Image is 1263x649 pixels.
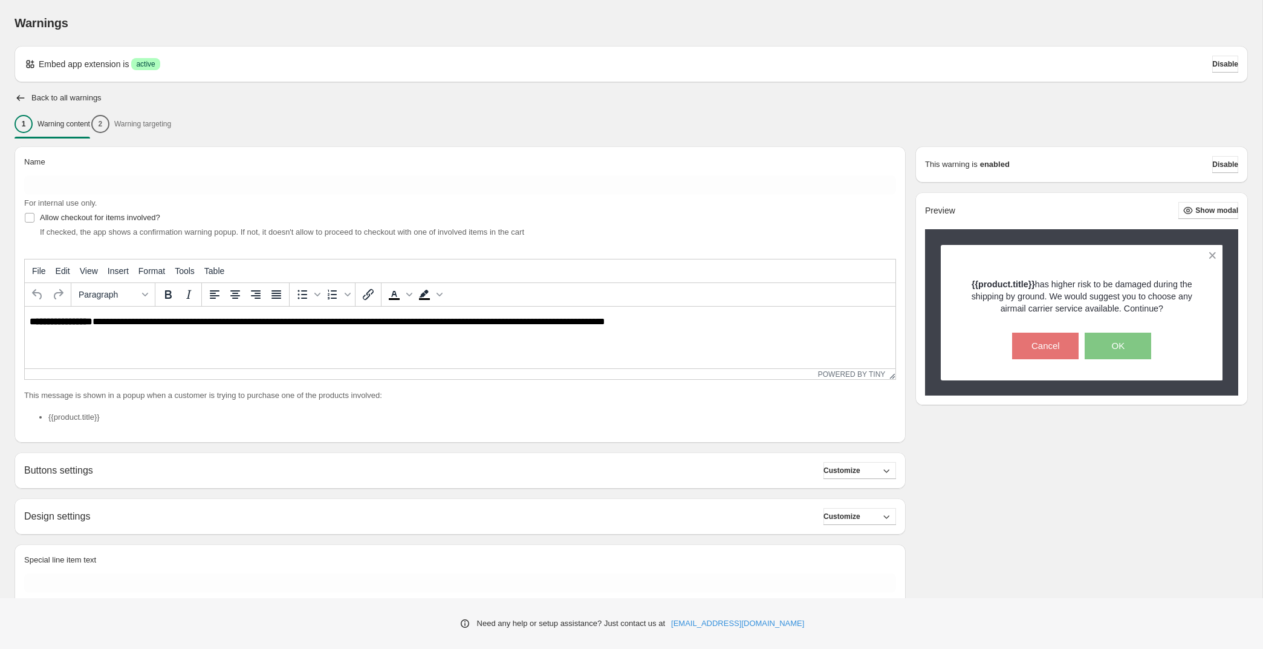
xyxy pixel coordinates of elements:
[24,510,90,522] h2: Design settings
[823,508,896,525] button: Customize
[925,206,955,216] h2: Preview
[204,266,224,276] span: Table
[27,284,48,305] button: Undo
[292,284,322,305] div: Bullet list
[175,266,195,276] span: Tools
[37,119,90,129] p: Warning content
[358,284,378,305] button: Insert/edit link
[24,555,96,564] span: Special line item text
[48,284,68,305] button: Redo
[1195,206,1238,215] span: Show modal
[136,59,155,69] span: active
[31,93,102,103] h2: Back to all warnings
[823,512,860,521] span: Customize
[56,266,70,276] span: Edit
[414,284,444,305] div: Background color
[972,279,1035,289] strong: {{product.title}}
[322,284,352,305] div: Numbered list
[40,227,524,236] span: If checked, the app shows a confirmation warning popup. If not, it doesn't allow to proceed to ch...
[40,213,160,222] span: Allow checkout for items involved?
[24,465,93,476] h2: Buttons settings
[79,290,138,299] span: Paragraph
[32,266,46,276] span: File
[225,284,245,305] button: Align center
[962,278,1202,315] p: has higher risk to be damaged during the shipping by ground. We would suggest you to choose any a...
[671,618,804,630] a: [EMAIL_ADDRESS][DOMAIN_NAME]
[925,158,978,171] p: This warning is
[980,158,1010,171] strong: enabled
[266,284,287,305] button: Justify
[24,198,97,207] span: For internal use only.
[15,16,68,30] span: Warnings
[204,284,225,305] button: Align left
[885,369,895,379] div: Resize
[384,284,414,305] div: Text color
[1212,160,1238,169] span: Disable
[245,284,266,305] button: Align right
[178,284,199,305] button: Italic
[1212,59,1238,69] span: Disable
[823,466,860,475] span: Customize
[1212,56,1238,73] button: Disable
[1178,202,1238,219] button: Show modal
[24,390,896,402] p: This message is shown in a popup when a customer is trying to purchase one of the products involved:
[15,111,90,137] button: 1Warning content
[1012,333,1079,359] button: Cancel
[74,284,152,305] button: Formats
[24,157,45,166] span: Name
[25,307,895,368] iframe: Rich Text Area
[15,115,33,133] div: 1
[823,462,896,479] button: Customize
[158,284,178,305] button: Bold
[48,411,896,423] li: {{product.title}}
[1212,156,1238,173] button: Disable
[80,266,98,276] span: View
[39,58,129,70] p: Embed app extension is
[24,596,293,605] span: This message is shown below the cart line item after the warning is accepted.
[818,370,886,379] a: Powered by Tiny
[1085,333,1151,359] button: OK
[108,266,129,276] span: Insert
[138,266,165,276] span: Format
